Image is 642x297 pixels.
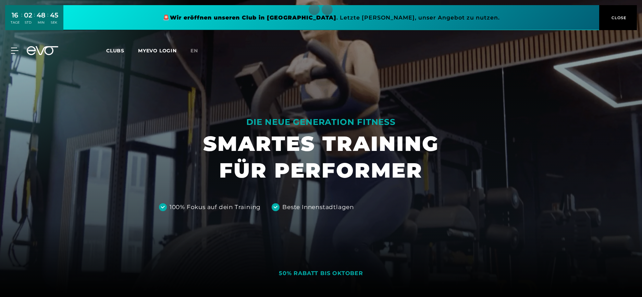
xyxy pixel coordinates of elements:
a: en [190,47,206,55]
div: 16 [11,10,20,20]
div: : [47,11,48,29]
div: 50% RABATT BIS OKTOBER [279,270,363,277]
h1: SMARTES TRAINING FÜR PERFORMER [203,130,439,184]
div: SEK [50,20,58,25]
div: STD [24,20,32,25]
div: : [34,11,35,29]
button: CLOSE [599,5,637,30]
div: 100% Fokus auf dein Training [170,203,261,212]
a: Clubs [106,47,138,54]
span: CLOSE [610,15,627,21]
div: : [21,11,22,29]
div: MIN [37,20,46,25]
div: 48 [37,10,46,20]
div: Beste Innenstadtlagen [282,203,354,212]
span: Clubs [106,48,124,54]
div: 02 [24,10,32,20]
a: MYEVO LOGIN [138,48,177,54]
span: en [190,48,198,54]
div: TAGE [11,20,20,25]
div: DIE NEUE GENERATION FITNESS [203,117,439,128]
div: 45 [50,10,58,20]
